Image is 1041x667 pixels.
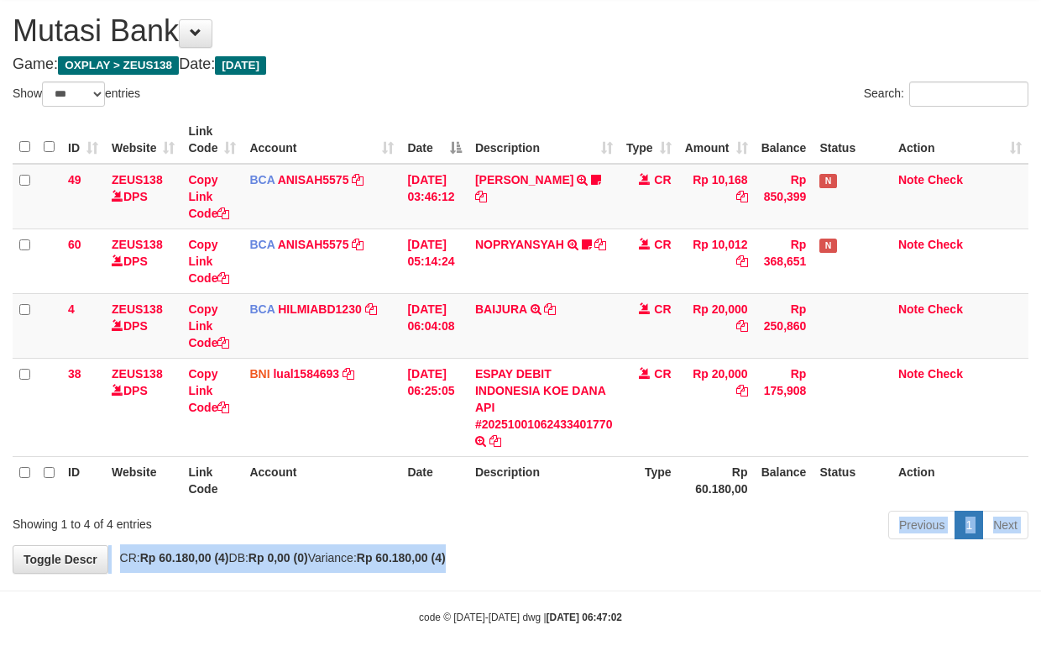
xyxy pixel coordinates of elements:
th: Type [620,456,678,504]
a: Copy lual1584693 to clipboard [343,367,354,381]
strong: [DATE] 06:47:02 [547,612,622,623]
td: DPS [105,358,181,456]
td: DPS [105,164,181,229]
a: Note [898,367,924,381]
a: Note [898,302,924,316]
h1: Mutasi Bank [13,14,1028,48]
strong: Rp 0,00 (0) [248,551,308,565]
a: ANISAH5575 [278,173,349,186]
th: Type: activate to sort column ascending [620,116,678,164]
span: OXPLAY > ZEUS138 [58,56,179,75]
th: Website: activate to sort column ascending [105,116,181,164]
td: [DATE] 05:14:24 [400,228,468,293]
a: HILMIABD1230 [278,302,362,316]
a: ZEUS138 [112,367,163,381]
th: Balance [755,456,813,504]
td: Rp 10,012 [678,228,755,293]
td: Rp 850,399 [755,164,813,229]
strong: Rp 60.180,00 (4) [140,551,229,565]
a: ZEUS138 [112,302,163,316]
select: Showentries [42,81,105,107]
span: 4 [68,302,75,316]
a: NOPRYANSYAH [475,238,564,251]
th: Link Code: activate to sort column ascending [181,116,243,164]
span: 49 [68,173,81,186]
a: ZEUS138 [112,238,163,251]
span: CR [654,302,671,316]
a: Copy Link Code [188,367,229,414]
th: Account [243,456,400,504]
a: Copy NOPRYANSYAH to clipboard [594,238,606,251]
a: Check [928,238,963,251]
th: Action [892,456,1028,504]
span: CR [654,367,671,381]
span: CR [654,238,671,251]
td: Rp 368,651 [755,228,813,293]
span: [DATE] [215,56,266,75]
td: Rp 20,000 [678,293,755,358]
span: Has Note [819,239,836,253]
a: ESPAY DEBIT INDONESIA KOE DANA API #20251001062433401770 [475,367,613,431]
span: 38 [68,367,81,381]
th: Link Code [181,456,243,504]
a: lual1584693 [273,367,339,381]
label: Search: [864,81,1028,107]
td: Rp 250,860 [755,293,813,358]
a: Check [928,173,963,186]
td: DPS [105,293,181,358]
a: Copy INA PAUJANAH to clipboard [475,190,487,203]
a: Copy ESPAY DEBIT INDONESIA KOE DANA API #20251001062433401770 to clipboard [489,434,501,448]
span: CR [654,173,671,186]
a: Copy Link Code [188,238,229,285]
span: BCA [249,238,275,251]
a: Check [928,367,963,381]
td: [DATE] 03:46:12 [400,164,468,229]
a: Copy Rp 10,168 to clipboard [736,190,748,203]
span: BCA [249,173,275,186]
th: Date: activate to sort column descending [400,116,468,164]
a: Next [982,511,1028,539]
input: Search: [909,81,1028,107]
td: DPS [105,228,181,293]
a: ANISAH5575 [278,238,349,251]
a: Copy ANISAH5575 to clipboard [352,173,364,186]
th: Date [400,456,468,504]
th: Status [813,116,891,164]
a: ZEUS138 [112,173,163,186]
td: Rp 175,908 [755,358,813,456]
a: Copy Rp 10,012 to clipboard [736,255,748,268]
th: Amount: activate to sort column ascending [678,116,755,164]
span: CR: DB: Variance: [112,551,446,565]
a: 1 [955,511,983,539]
th: Action: activate to sort column ascending [892,116,1028,164]
a: Copy HILMIABD1230 to clipboard [365,302,377,316]
th: Balance [755,116,813,164]
span: 60 [68,238,81,251]
small: code © [DATE]-[DATE] dwg | [419,612,622,623]
a: Copy BAIJURA to clipboard [544,302,556,316]
th: Website [105,456,181,504]
a: Copy Link Code [188,302,229,349]
a: Copy Rp 20,000 to clipboard [736,384,748,397]
th: Description: activate to sort column ascending [468,116,620,164]
a: Copy Rp 20,000 to clipboard [736,319,748,333]
span: BCA [249,302,275,316]
div: Showing 1 to 4 of 4 entries [13,509,421,533]
a: Copy Link Code [188,173,229,220]
a: Copy ANISAH5575 to clipboard [352,238,364,251]
th: ID: activate to sort column ascending [61,116,105,164]
a: Note [898,173,924,186]
td: [DATE] 06:25:05 [400,358,468,456]
td: [DATE] 06:04:08 [400,293,468,358]
strong: Rp 60.180,00 (4) [357,551,446,565]
a: [PERSON_NAME] [475,173,573,186]
td: Rp 20,000 [678,358,755,456]
a: Toggle Descr [13,545,108,574]
a: Check [928,302,963,316]
th: Status [813,456,891,504]
label: Show entries [13,81,140,107]
a: Note [898,238,924,251]
span: BNI [249,367,269,381]
th: Rp 60.180,00 [678,456,755,504]
a: Previous [888,511,955,539]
